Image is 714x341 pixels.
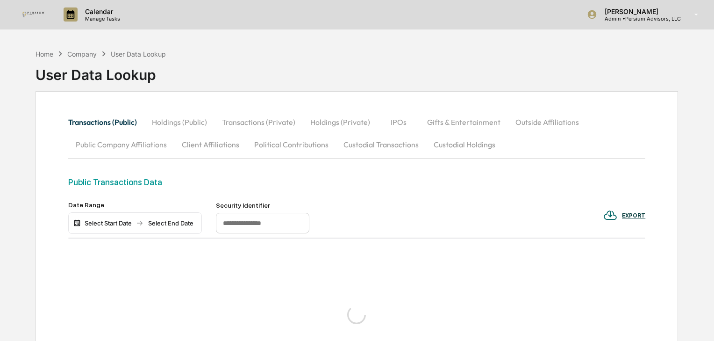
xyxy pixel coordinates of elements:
img: calendar [73,219,81,227]
div: Select End Date [145,219,197,227]
button: Outside Affiliations [508,111,586,133]
button: Transactions (Public) [68,111,144,133]
button: Holdings (Private) [303,111,378,133]
div: Company [67,50,97,58]
p: Manage Tasks [78,15,125,22]
div: Date Range [68,201,202,209]
button: Public Company Affiliations [68,133,174,156]
button: Custodial Holdings [426,133,503,156]
div: Public Transactions Data [68,177,646,187]
div: EXPORT [622,212,645,219]
p: Calendar [78,7,125,15]
button: IPOs [378,111,420,133]
button: Client Affiliations [174,133,247,156]
div: User Data Lookup [111,50,166,58]
div: User Data Lookup [36,59,166,83]
button: Gifts & Entertainment [420,111,508,133]
img: logo [22,12,45,17]
button: Political Contributions [247,133,336,156]
div: Home [36,50,53,58]
div: Select Start Date [83,219,134,227]
button: Transactions (Private) [214,111,303,133]
p: [PERSON_NAME] [597,7,681,15]
button: Holdings (Public) [144,111,214,133]
button: Custodial Transactions [336,133,426,156]
p: Admin • Persium Advisors, LLC [597,15,681,22]
img: arrow right [136,219,143,227]
img: EXPORT [603,208,617,222]
div: secondary tabs example [68,111,646,156]
div: Security Identifier [216,202,309,209]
